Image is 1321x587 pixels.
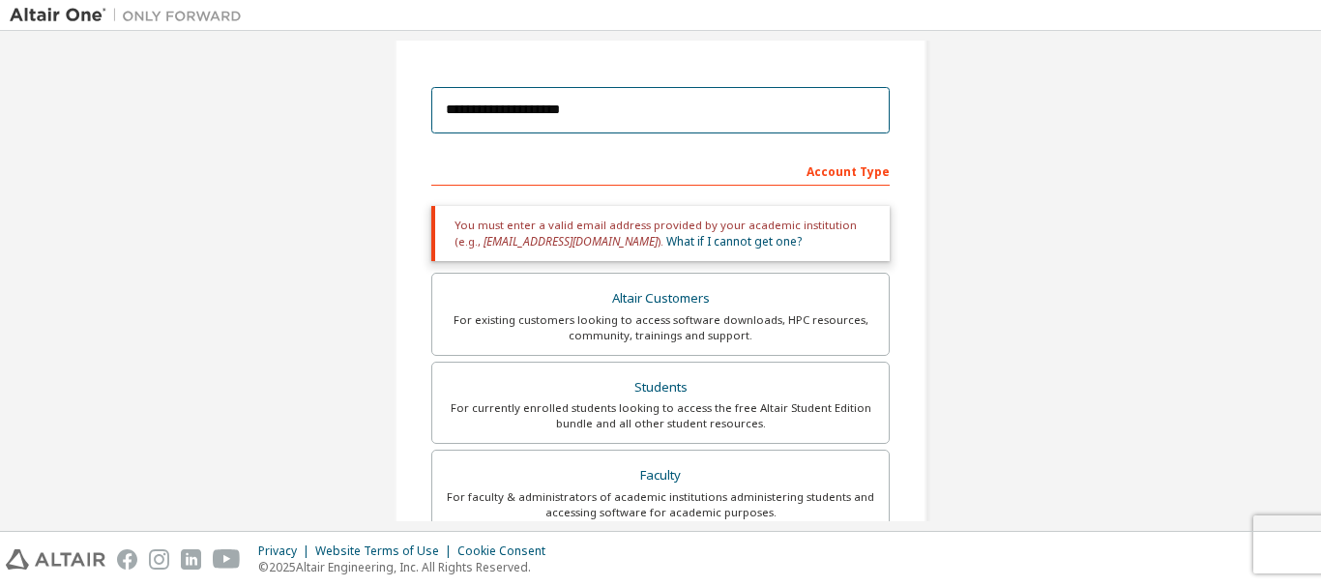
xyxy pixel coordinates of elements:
[444,462,877,489] div: Faculty
[315,543,457,559] div: Website Terms of Use
[181,549,201,570] img: linkedin.svg
[431,155,890,186] div: Account Type
[117,549,137,570] img: facebook.svg
[149,549,169,570] img: instagram.svg
[10,6,251,25] img: Altair One
[457,543,557,559] div: Cookie Consent
[258,559,557,575] p: © 2025 Altair Engineering, Inc. All Rights Reserved.
[444,489,877,520] div: For faculty & administrators of academic institutions administering students and accessing softwa...
[444,285,877,312] div: Altair Customers
[444,374,877,401] div: Students
[666,233,802,249] a: What if I cannot get one?
[6,549,105,570] img: altair_logo.svg
[431,206,890,261] div: You must enter a valid email address provided by your academic institution (e.g., ).
[484,233,658,249] span: [EMAIL_ADDRESS][DOMAIN_NAME]
[258,543,315,559] div: Privacy
[213,549,241,570] img: youtube.svg
[444,400,877,431] div: For currently enrolled students looking to access the free Altair Student Edition bundle and all ...
[444,312,877,343] div: For existing customers looking to access software downloads, HPC resources, community, trainings ...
